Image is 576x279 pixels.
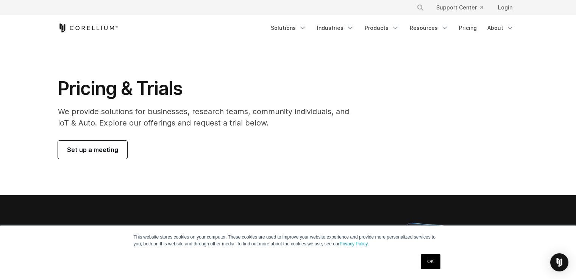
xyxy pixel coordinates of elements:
div: Open Intercom Messenger [550,253,568,271]
button: Search [414,1,427,14]
a: Products [360,21,404,35]
p: This website stores cookies on your computer. These cookies are used to improve your website expe... [134,234,443,247]
p: We provide solutions for businesses, research teams, community individuals, and IoT & Auto. Explo... [58,106,360,129]
a: Pricing [454,21,481,35]
a: Support Center [430,1,489,14]
a: About [483,21,518,35]
h1: Pricing & Trials [58,77,360,100]
div: Navigation Menu [407,1,518,14]
a: Corellium Home [58,23,118,33]
a: Login [492,1,518,14]
a: Industries [312,21,359,35]
span: Set up a meeting [67,145,118,154]
a: Set up a meeting [58,141,127,159]
div: Navigation Menu [266,21,518,35]
a: Resources [405,21,453,35]
a: Solutions [266,21,311,35]
a: OK [421,254,440,269]
a: Privacy Policy. [340,241,369,246]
